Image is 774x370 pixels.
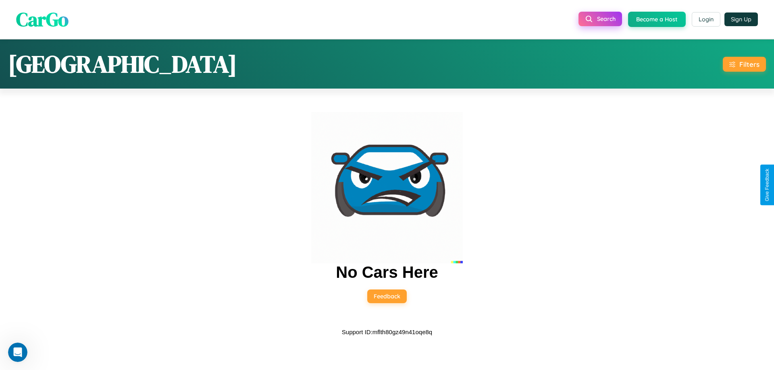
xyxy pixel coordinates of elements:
[692,12,720,27] button: Login
[723,57,766,72] button: Filters
[8,343,27,362] iframe: Intercom live chat
[311,112,463,263] img: car
[8,48,237,81] h1: [GEOGRAPHIC_DATA]
[628,12,686,27] button: Become a Host
[764,169,770,201] div: Give Feedback
[342,327,432,337] p: Support ID: mflth80gz49n41oqe8q
[724,12,758,26] button: Sign Up
[336,263,438,281] h2: No Cars Here
[597,15,616,23] span: Search
[739,60,759,68] div: Filters
[16,6,69,33] span: CarGo
[367,289,407,303] button: Feedback
[578,12,622,26] button: Search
